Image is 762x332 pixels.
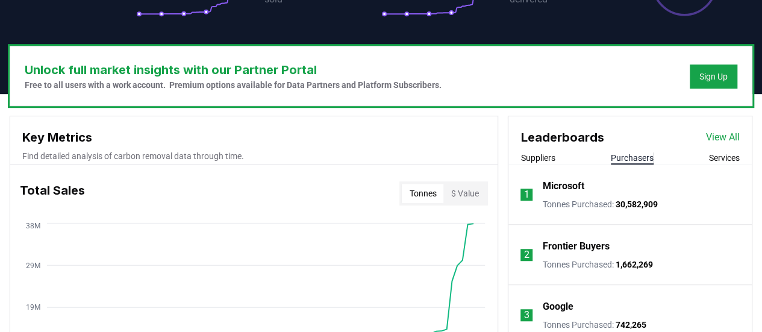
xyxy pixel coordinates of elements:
p: Tonnes Purchased : [542,258,652,271]
a: Microsoft [542,179,584,193]
button: Purchasers [611,152,654,164]
p: Free to all users with a work account. Premium options available for Data Partners and Platform S... [25,79,442,91]
button: Services [709,152,740,164]
a: Frontier Buyers [542,239,609,254]
tspan: 19M [26,303,40,312]
h3: Total Sales [20,181,85,205]
button: Sign Up [690,64,737,89]
button: $ Value [443,184,486,203]
h3: Unlock full market insights with our Partner Portal [25,61,442,79]
a: Google [542,299,573,314]
p: 2 [524,248,529,262]
a: Sign Up [699,70,728,83]
p: 1 [524,187,529,202]
p: Find detailed analysis of carbon removal data through time. [22,150,486,162]
p: 3 [524,308,529,322]
tspan: 38M [26,221,40,230]
p: Tonnes Purchased : [542,319,646,331]
a: View All [706,130,740,145]
h3: Leaderboards [520,128,604,146]
tspan: 29M [26,261,40,269]
h3: Key Metrics [22,128,486,146]
button: Suppliers [520,152,555,164]
button: Tonnes [402,184,443,203]
span: 1,662,269 [615,260,652,269]
p: Tonnes Purchased : [542,198,657,210]
span: 30,582,909 [615,199,657,209]
span: 742,265 [615,320,646,330]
